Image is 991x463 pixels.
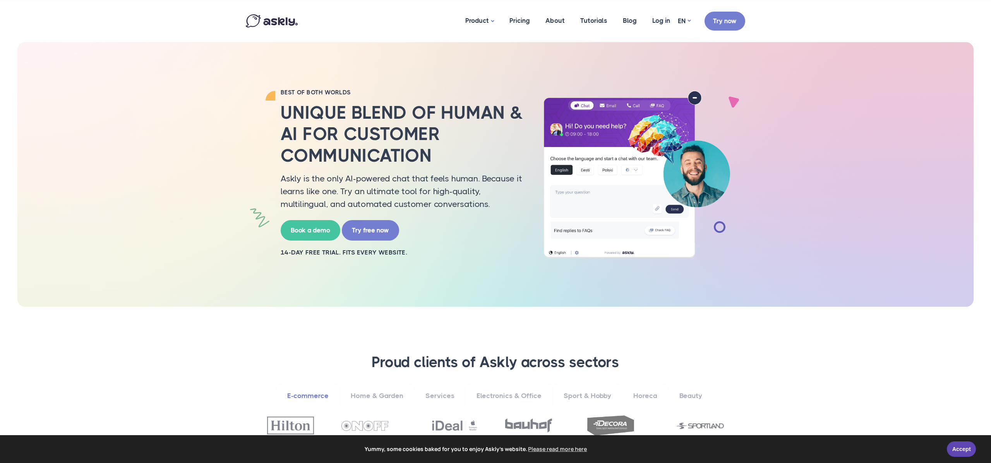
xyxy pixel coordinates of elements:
[281,220,340,241] a: Book a demo
[431,417,478,434] img: Ideal
[466,385,552,407] a: Electronics & Office
[536,91,737,258] img: AI multilingual chat
[11,443,941,455] span: Yummy, some cookies baked for you to enjoy Askly's website.
[415,385,465,407] a: Services
[281,248,525,257] h2: 14-day free trial. Fits every website.
[947,441,976,457] a: Accept
[342,220,399,241] a: Try free now
[458,2,502,40] a: Product
[669,385,712,407] a: Beauty
[677,423,724,429] img: Sportland
[505,419,552,432] img: Bauhof
[267,417,314,434] img: Hilton
[645,2,678,39] a: Log in
[502,2,538,39] a: Pricing
[527,443,588,455] a: learn more about cookies
[246,14,298,27] img: Askly
[281,89,525,96] h2: BEST OF BOTH WORLDS
[678,15,691,27] a: EN
[623,385,667,407] a: Horeca
[341,385,413,407] a: Home & Garden
[281,172,525,210] p: Askly is the only AI-powered chat that feels human. Because it learns like one. Try an ultimate t...
[554,385,621,407] a: Sport & Hobby
[615,2,645,39] a: Blog
[281,102,525,166] h2: Unique blend of human & AI for customer communication
[573,2,615,39] a: Tutorials
[255,353,736,372] h3: Proud clients of Askly across sectors
[538,2,573,39] a: About
[705,12,745,31] a: Try now
[277,385,339,407] a: E-commerce
[341,421,388,431] img: OnOff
